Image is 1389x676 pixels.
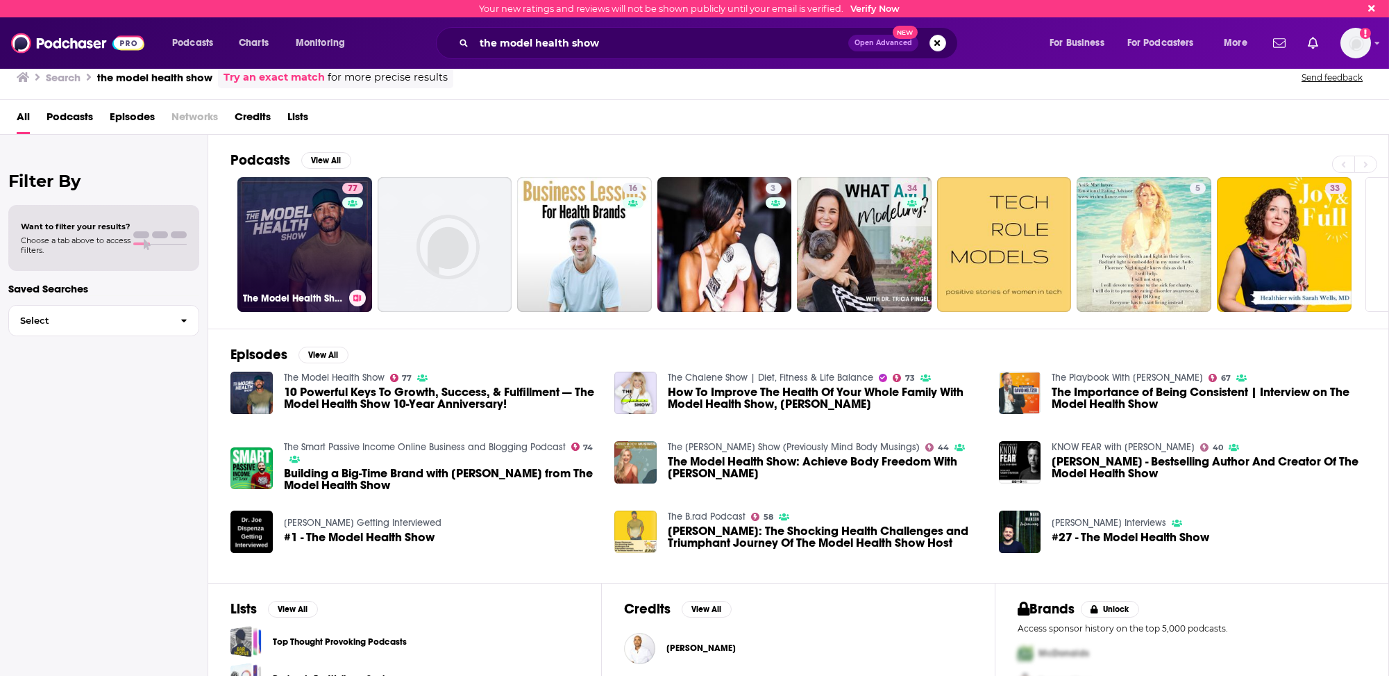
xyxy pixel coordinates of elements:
input: Search podcasts, credits, & more... [474,32,848,54]
div: Search podcasts, credits, & more... [449,27,971,59]
button: open menu [286,32,363,54]
div: Your new ratings and reviews will not be shown publicly until your email is verified. [479,3,900,14]
a: 5 [1077,177,1211,312]
span: McDonalds [1038,648,1089,659]
a: The Importance of Being Consistent | Interview on The Model Health Show [1052,386,1366,410]
a: The Madelyn Moon Show (Previously Mind Body Musings) [668,441,920,453]
span: Choose a tab above to access filters. [21,236,131,255]
a: The B.rad Podcast [668,511,746,522]
button: View All [682,601,732,618]
button: open menu [1040,32,1122,54]
span: Logged in as BretAita [1340,28,1371,58]
a: Show notifications dropdown [1268,31,1291,55]
a: 33 [1217,177,1352,312]
a: 77The Model Health Show [237,177,372,312]
a: The Chalene Show | Diet, Fitness & Life Balance [668,372,873,384]
a: Credits [235,106,271,134]
a: 16 [623,183,643,194]
span: 58 [764,514,773,520]
img: First Pro Logo [1012,639,1038,668]
a: The Playbook With David Meltzer [1052,372,1203,384]
a: PodcastsView All [230,151,351,169]
span: For Podcasters [1127,33,1194,53]
h3: the model health show [97,71,212,84]
img: The Model Health Show: Achieve Body Freedom With Madelyn Moon [614,441,657,484]
span: How To Improve The Health Of Your Whole Family With Model Health Show, [PERSON_NAME] [668,386,982,410]
a: Podchaser - Follow, Share and Rate Podcasts [11,30,144,56]
a: How To Improve The Health Of Your Whole Family With Model Health Show, Shawn Stevenson [668,386,982,410]
h3: Search [46,71,81,84]
span: New [893,26,918,39]
span: [PERSON_NAME]: The Shocking Health Challenges and Triumphant Journey Of The Model Health Show Host [668,525,982,549]
a: Shawn Stevenson [624,633,655,664]
a: 77 [390,374,412,382]
a: Try an exact match [224,69,325,85]
a: Shawn Stevenson: The Shocking Health Challenges and Triumphant Journey Of The Model Health Show Host [668,525,982,549]
span: 77 [348,182,357,196]
span: 3 [771,182,776,196]
span: 44 [938,445,949,451]
span: 33 [1331,182,1340,196]
span: Podcasts [172,33,213,53]
a: 16 [517,177,652,312]
span: [PERSON_NAME] - Bestselling Author And Creator Of The Model Health Show [1052,456,1366,479]
a: ListsView All [230,600,318,618]
h2: Credits [624,600,671,618]
button: Select [8,305,199,336]
a: 44 [925,443,949,452]
button: open menu [162,32,231,54]
span: Lists [287,106,308,134]
img: Shawn Stevenson - Bestselling Author And Creator Of The Model Health Show [999,441,1041,484]
button: open menu [1214,32,1265,54]
button: Send feedback [1297,72,1367,83]
a: 33 [1325,183,1346,194]
span: Monitoring [296,33,345,53]
a: The Model Health Show [284,372,385,384]
img: The Importance of Being Consistent | Interview on The Model Health Show [999,372,1041,414]
img: User Profile [1340,28,1371,58]
span: More [1224,33,1247,53]
a: 77 [342,183,363,194]
a: 3 [766,183,782,194]
a: 74 [571,443,594,451]
a: 34 [902,183,923,194]
a: 34 [797,177,932,312]
a: Top Thought Provoking Podcasts [230,626,262,657]
span: 10 Powerful Keys To Growth, Success, & Fulfillment — The Model Health Show 10-Year Anniversary! [284,386,598,410]
a: #1 - The Model Health Show [230,511,273,553]
a: Shawn Stevenson: The Shocking Health Challenges and Triumphant Journey Of The Model Health Show Host [614,511,657,553]
span: 40 [1213,445,1223,451]
a: Top Thought Provoking Podcasts [273,634,407,650]
a: 67 [1209,374,1231,382]
a: Dr. Joe Dispenza Getting Interviewed [284,517,441,529]
h2: Brands [1018,600,1075,618]
a: EpisodesView All [230,346,348,363]
a: 5 [1190,183,1206,194]
span: 73 [905,375,915,381]
button: View All [301,152,351,169]
img: 10 Powerful Keys To Growth, Success, & Fulfillment — The Model Health Show 10-Year Anniversary! [230,372,273,414]
img: #27 - The Model Health Show [999,511,1041,553]
span: Episodes [110,106,155,134]
a: #1 - The Model Health Show [284,531,435,543]
a: How To Improve The Health Of Your Whole Family With Model Health Show, Shawn Stevenson [614,372,657,414]
img: Building a Big-Time Brand with Shawn Stevenson from The Model Health Show [230,447,273,490]
a: Shawn Stevenson - Bestselling Author And Creator Of The Model Health Show [1052,456,1366,479]
span: 5 [1195,182,1200,196]
svg: Email not verified [1360,28,1371,39]
span: Podcasts [47,106,93,134]
h3: The Model Health Show [243,292,344,304]
a: 3 [657,177,792,312]
span: for more precise results [328,69,448,85]
a: 73 [893,374,915,382]
a: Show notifications dropdown [1302,31,1324,55]
a: #27 - The Model Health Show [1052,531,1209,543]
a: 40 [1200,443,1223,452]
h2: Episodes [230,346,287,363]
a: All [17,106,30,134]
